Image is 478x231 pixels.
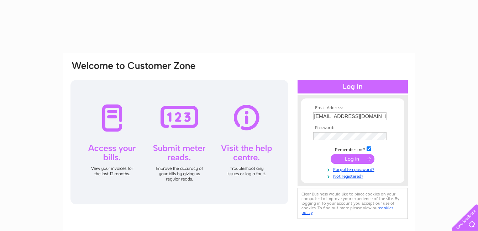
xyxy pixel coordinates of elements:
td: Remember me? [311,145,394,152]
th: Password: [311,125,394,130]
div: Clear Business would like to place cookies on your computer to improve your experience of the sit... [298,188,408,219]
th: Email Address: [311,106,394,111]
a: Forgotten password? [313,166,394,172]
input: Submit [331,154,374,164]
a: cookies policy [301,205,393,215]
a: Not registered? [313,172,394,179]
